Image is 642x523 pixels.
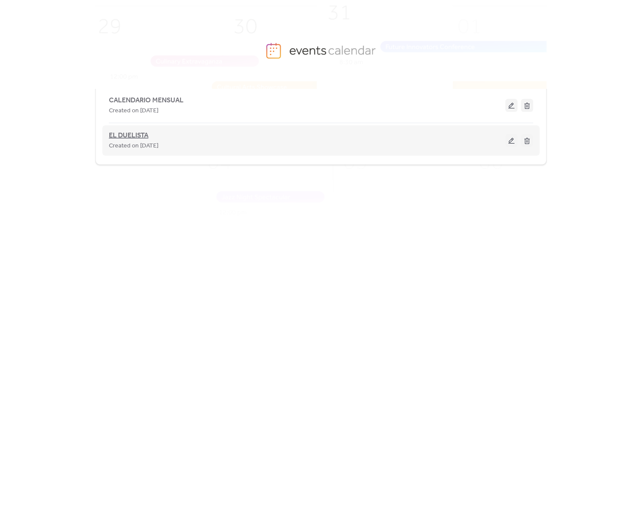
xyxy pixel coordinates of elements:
a: CALENDARIO MENSUAL [109,98,183,103]
span: EL DUELISTA [109,131,148,141]
span: CALENDARIO MENSUAL [109,95,183,106]
span: Created on [DATE] [109,141,158,151]
a: EL DUELISTA [109,133,148,138]
span: Created on [DATE] [109,106,158,116]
